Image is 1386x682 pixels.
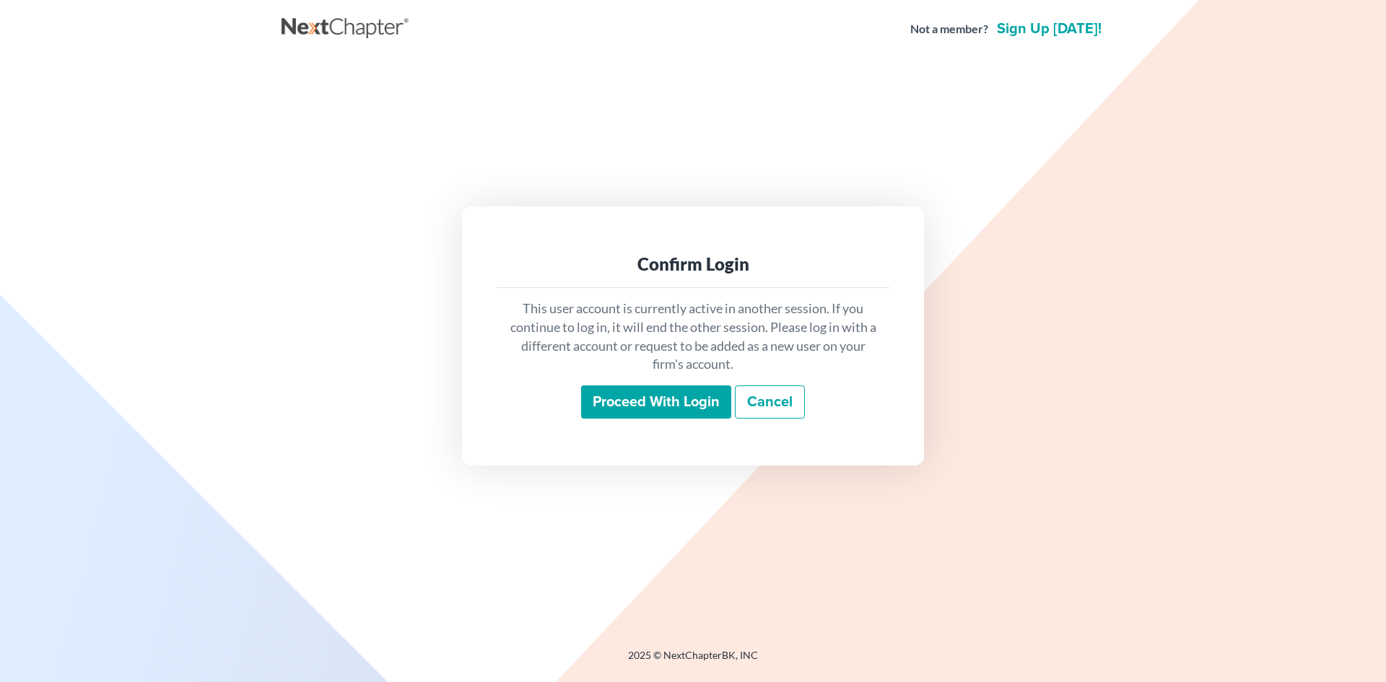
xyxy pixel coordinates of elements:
input: Proceed with login [581,385,731,419]
a: Sign up [DATE]! [994,22,1104,36]
p: This user account is currently active in another session. If you continue to log in, it will end ... [508,300,878,374]
strong: Not a member? [910,21,988,38]
div: 2025 © NextChapterBK, INC [282,648,1104,674]
a: Cancel [735,385,805,419]
div: Confirm Login [508,253,878,276]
